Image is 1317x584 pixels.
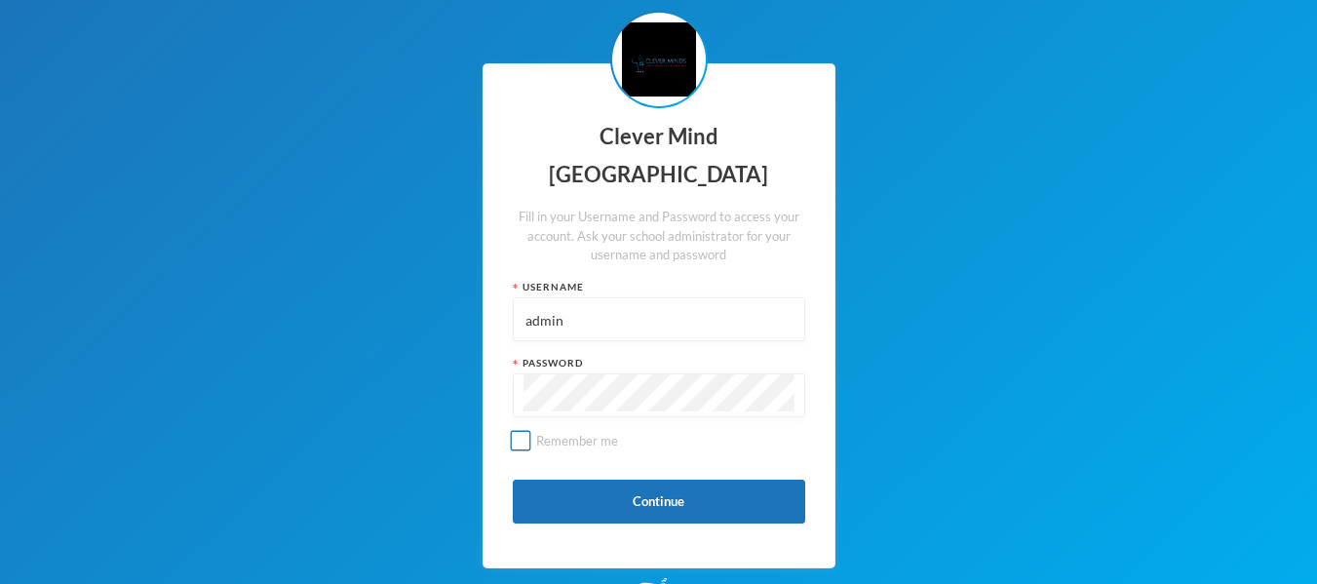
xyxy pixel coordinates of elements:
div: Password [513,356,805,370]
span: Remember me [528,433,626,448]
div: Clever Mind [GEOGRAPHIC_DATA] [513,118,805,193]
div: Username [513,280,805,294]
div: Fill in your Username and Password to access your account. Ask your school administrator for your... [513,208,805,265]
button: Continue [513,480,805,524]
